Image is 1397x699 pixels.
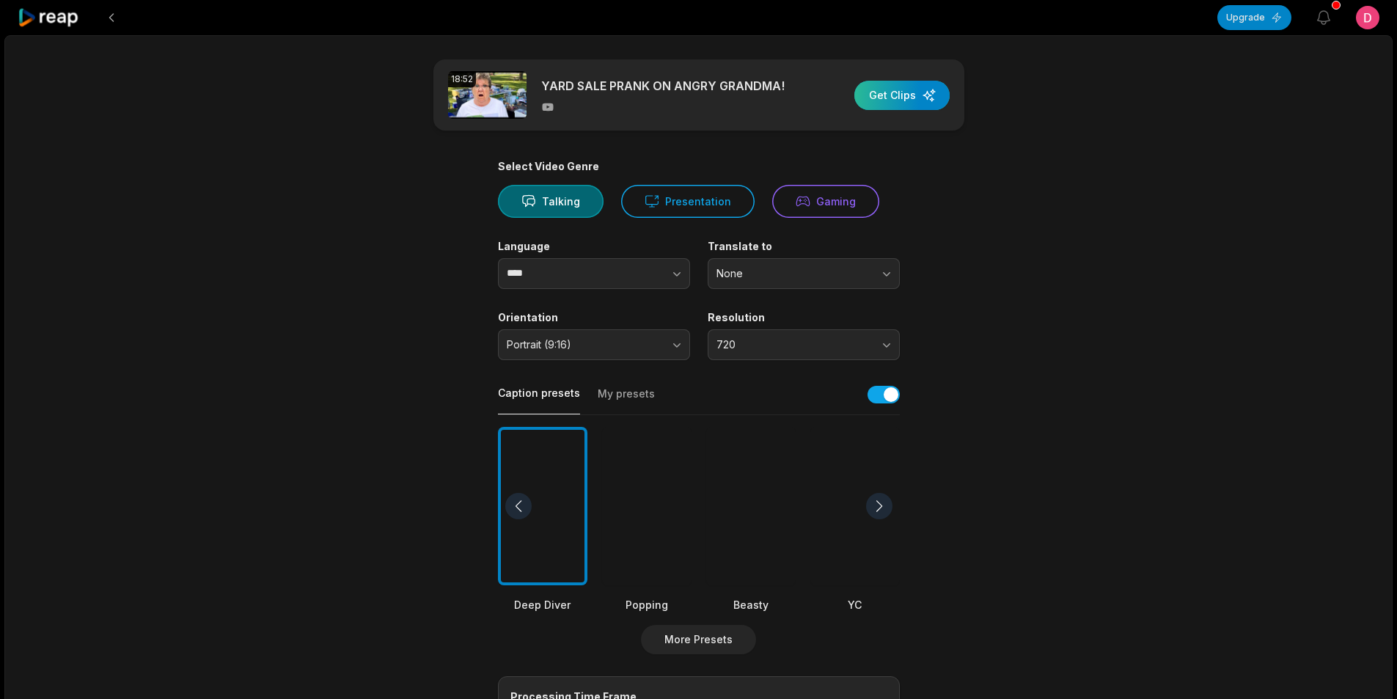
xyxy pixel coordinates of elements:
[448,71,476,87] div: 18:52
[708,329,900,360] button: 720
[621,185,755,218] button: Presentation
[708,258,900,289] button: None
[507,338,661,351] span: Portrait (9:16)
[772,185,879,218] button: Gaming
[498,329,690,360] button: Portrait (9:16)
[598,387,655,414] button: My presets
[541,77,785,95] p: YARD SALE PRANK ON ANGRY GRANDMA!
[708,240,900,253] label: Translate to
[498,386,580,414] button: Caption presets
[854,81,950,110] button: Get Clips
[602,597,692,612] div: Popping
[708,311,900,324] label: Resolution
[498,597,587,612] div: Deep Diver
[498,160,900,173] div: Select Video Genre
[810,597,900,612] div: YC
[706,597,796,612] div: Beasty
[1217,5,1291,30] button: Upgrade
[716,267,870,280] span: None
[498,185,604,218] button: Talking
[716,338,870,351] span: 720
[498,311,690,324] label: Orientation
[498,240,690,253] label: Language
[641,625,756,654] button: More Presets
